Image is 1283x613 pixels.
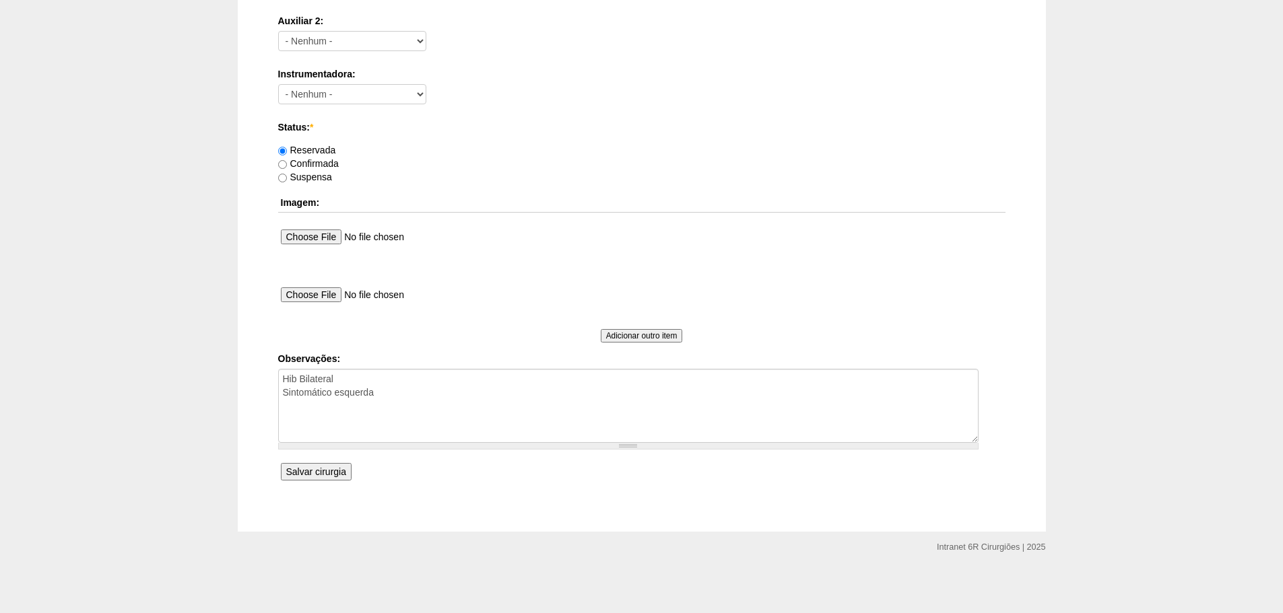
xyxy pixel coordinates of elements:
label: Observações: [278,352,1006,365]
label: Suspensa [278,172,332,182]
label: Status: [278,120,1006,134]
textarea: Hib Bilateral Sintomático esquerda [278,369,979,443]
label: Reservada [278,145,336,155]
th: Imagem: [278,193,1006,213]
label: Confirmada [278,158,339,169]
span: Este campo é obrigatório. [310,122,313,133]
input: Confirmada [278,160,287,169]
input: Salvar cirurgia [281,463,352,480]
label: Instrumentadora: [278,67,1006,81]
input: Suspensa [278,174,287,182]
label: Auxiliar 2: [278,14,1006,28]
input: Reservada [278,147,287,155]
input: Adicionar outro item [601,329,683,342]
div: Intranet 6R Cirurgiões | 2025 [937,540,1045,554]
